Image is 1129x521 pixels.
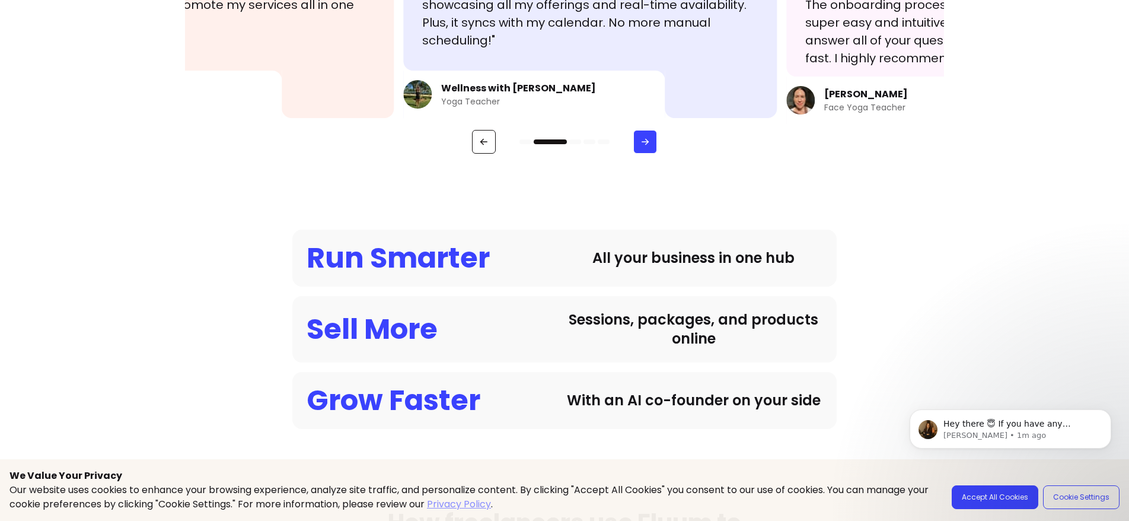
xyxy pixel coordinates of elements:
p: We Value Your Privacy [9,469,1120,483]
div: Sell More [307,315,438,344]
div: Sessions, packages, and products online [564,310,822,348]
iframe: Intercom notifications message [892,385,1129,515]
div: Grow Faster [307,386,480,415]
p: Yoga Teacher [441,96,596,107]
p: [PERSON_NAME] [824,87,908,101]
img: Review avatar [403,80,432,109]
div: All your business in one hub [564,249,822,268]
div: Run Smarter [307,244,490,272]
a: Privacy Policy [427,497,491,512]
p: Our website uses cookies to enhance your browsing experience, analyze site traffic, and personali... [9,483,937,512]
p: Wellness with [PERSON_NAME] [441,81,596,96]
div: With an AI co-founder on your side [564,391,822,410]
p: Face Yoga Teacher [824,101,908,113]
img: Review avatar [786,86,815,115]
